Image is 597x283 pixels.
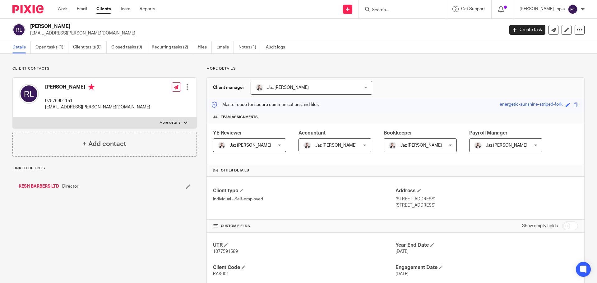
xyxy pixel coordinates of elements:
input: Search [371,7,427,13]
h4: Client type [213,188,396,194]
h4: [PERSON_NAME] [45,84,150,92]
span: Accountant [298,130,326,135]
img: svg%3E [12,23,25,36]
h4: Client Code [213,264,396,271]
span: Jaz [PERSON_NAME] [229,143,271,148]
p: Linked clients [12,166,197,171]
a: KESH BARBERS LTD [19,183,59,189]
a: Reports [140,6,155,12]
h4: Address [396,188,578,194]
p: More details [160,120,180,125]
a: Audit logs [266,41,290,53]
span: Jaz [PERSON_NAME] [267,85,309,90]
h2: [PERSON_NAME] [30,23,406,30]
h4: CUSTOM FIELDS [213,224,396,229]
a: Email [77,6,87,12]
img: Pixie [12,5,44,13]
a: Files [198,41,212,53]
a: Create task [509,25,545,35]
img: svg%3E [568,4,578,14]
p: More details [206,66,585,71]
span: Bookkeeper [384,130,412,135]
span: [DATE] [396,272,409,276]
a: Notes (1) [238,41,261,53]
img: 48292-0008-compressed%20square.jpg [218,142,225,149]
p: [STREET_ADDRESS] [396,202,578,208]
a: Emails [216,41,234,53]
p: [PERSON_NAME] Topia [520,6,565,12]
p: Master code for secure communications and files [211,102,319,108]
div: energetic-sunshine-striped-fork [500,101,562,108]
a: Closed tasks (9) [111,41,147,53]
h4: + Add contact [83,139,126,149]
img: 48292-0008-compressed%20square.jpg [256,84,263,91]
span: 1077591589 [213,249,238,254]
a: Details [12,41,31,53]
span: Team assignments [221,115,258,120]
p: [STREET_ADDRESS] [396,196,578,202]
p: 07576901151 [45,98,150,104]
a: Work [58,6,67,12]
i: Primary [88,84,95,90]
a: Recurring tasks (2) [152,41,193,53]
img: 48292-0008-compressed%20square.jpg [474,142,482,149]
span: Jaz [PERSON_NAME] [486,143,527,148]
img: 48292-0008-compressed%20square.jpg [303,142,311,149]
h4: Year End Date [396,242,578,249]
a: Open tasks (1) [35,41,68,53]
a: Team [120,6,130,12]
p: Individual - Self-employed [213,196,396,202]
span: [DATE] [396,249,409,254]
p: [EMAIL_ADDRESS][PERSON_NAME][DOMAIN_NAME] [30,30,500,36]
span: Jaz [PERSON_NAME] [400,143,442,148]
span: Get Support [461,7,485,11]
a: Clients [96,6,111,12]
img: svg%3E [19,84,39,104]
span: Jaz [PERSON_NAME] [315,143,357,148]
img: 48292-0008-compressed%20square.jpg [389,142,396,149]
span: RAK001 [213,272,229,276]
p: Client contacts [12,66,197,71]
span: YE Reviewer [213,130,242,135]
h4: UTR [213,242,396,249]
span: Director [62,183,78,189]
h4: Engagement Date [396,264,578,271]
label: Show empty fields [522,223,558,229]
p: [EMAIL_ADDRESS][PERSON_NAME][DOMAIN_NAME] [45,104,150,110]
span: Payroll Manager [469,130,508,135]
h3: Client manager [213,84,244,91]
span: Other details [221,168,249,173]
a: Client tasks (0) [73,41,107,53]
